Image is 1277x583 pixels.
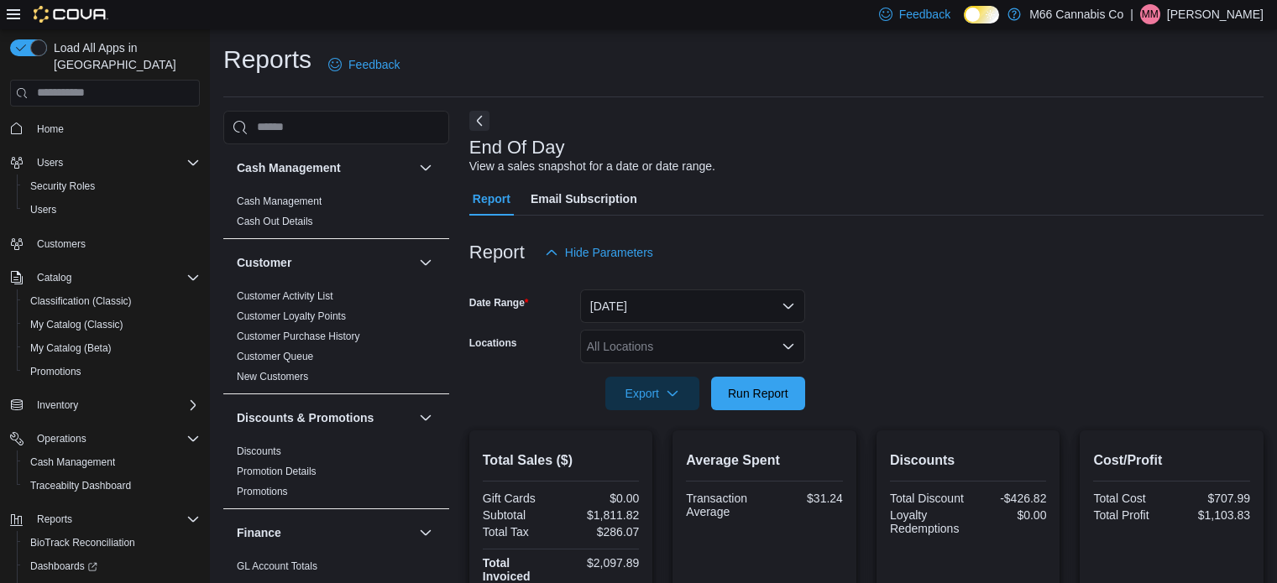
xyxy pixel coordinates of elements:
[237,331,360,342] a: Customer Purchase History
[564,525,639,539] div: $286.07
[17,198,207,221] button: Users
[237,560,317,572] a: GL Account Totals
[24,176,102,196] a: Security Roles
[890,450,1047,471] h2: Discounts
[17,313,207,336] button: My Catalog (Classic)
[3,151,207,174] button: Users
[416,408,436,428] button: Discounts & Promotions
[17,474,207,497] button: Traceabilty Dashboard
[237,159,341,176] h3: Cash Management
[483,508,557,522] div: Subtotal
[483,556,531,583] strong: Total Invoiced
[17,289,207,313] button: Classification (Classic)
[564,492,639,505] div: $0.00
[30,536,135,549] span: BioTrack Reconciliation
[686,450,843,471] h2: Average Spent
[37,122,64,136] span: Home
[782,340,795,353] button: Open list of options
[24,476,138,496] a: Traceabilty Dashboard
[473,182,510,216] span: Report
[30,509,79,529] button: Reports
[37,237,86,251] span: Customers
[223,191,449,238] div: Cash Management
[483,450,640,471] h2: Total Sales ($)
[1130,4,1133,24] p: |
[1093,492,1168,505] div: Total Cost
[3,232,207,256] button: Customers
[30,560,97,573] span: Dashboards
[30,395,200,415] span: Inventory
[237,310,346,323] span: Customer Loyalty Points
[24,452,122,472] a: Cash Management
[24,176,200,196] span: Security Roles
[483,525,557,539] div: Total Tax
[3,117,207,141] button: Home
[30,268,200,288] span: Catalog
[971,492,1046,505] div: -$426.82
[24,200,200,220] span: Users
[237,310,346,322] a: Customer Loyalty Points
[3,427,207,450] button: Operations
[30,233,200,254] span: Customers
[483,492,557,505] div: Gift Cards
[237,445,281,458] span: Discounts
[728,385,788,402] span: Run Report
[17,336,207,360] button: My Catalog (Beta)
[237,350,313,363] span: Customer Queue
[237,485,288,498] span: Promotions
[615,377,689,410] span: Export
[30,509,200,529] span: Reports
[416,252,436,273] button: Customer
[24,291,200,311] span: Classification (Classic)
[3,508,207,531] button: Reports
[237,254,412,271] button: Customer
[37,271,71,284] span: Catalog
[237,409,412,426] button: Discounts & Promotions
[17,360,207,383] button: Promotions
[24,533,200,553] span: BioTrack Reconciliation
[17,174,207,198] button: Security Roles
[30,180,95,193] span: Security Roles
[237,524,281,541] h3: Finance
[1175,508,1250,522] div: $1,103.83
[37,398,78,412] span: Inventory
[348,56,400,73] span: Feedback
[237,159,412,176] button: Cash Management
[30,294,132,308] span: Classification (Classic)
[1093,450,1250,471] h2: Cost/Profit
[1093,508,1168,522] div: Total Profit
[538,236,660,269] button: Hide Parameters
[24,362,200,382] span: Promotions
[30,341,112,355] span: My Catalog (Beta)
[469,296,529,310] label: Date Range
[1142,4,1159,24] span: MM
[24,315,130,335] a: My Catalog (Classic)
[24,315,200,335] span: My Catalog (Classic)
[17,450,207,474] button: Cash Management
[469,138,565,158] h3: End Of Day
[30,365,81,378] span: Promotions
[237,195,322,208] span: Cash Management
[237,560,317,573] span: GL Account Totals
[223,441,449,508] div: Discounts & Promotions
[3,266,207,289] button: Catalog
[416,523,436,543] button: Finance
[416,158,436,178] button: Cash Management
[30,395,85,415] button: Inventory
[237,486,288,497] a: Promotions
[890,508,965,535] div: Loyalty Redemptions
[24,556,200,576] span: Dashboards
[899,6,950,23] span: Feedback
[24,533,142,553] a: BioTrack Reconciliation
[30,455,115,469] span: Cash Management
[237,215,313,228] span: Cash Out Details
[37,156,63,169] span: Users
[237,289,333,303] span: Customer Activity List
[24,362,88,382] a: Promotions
[890,492,965,505] div: Total Discount
[564,556,639,570] div: $2,097.89
[37,513,72,526] span: Reports
[30,429,93,449] button: Operations
[237,216,313,227] a: Cash Out Details
[24,452,200,472] span: Cash Management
